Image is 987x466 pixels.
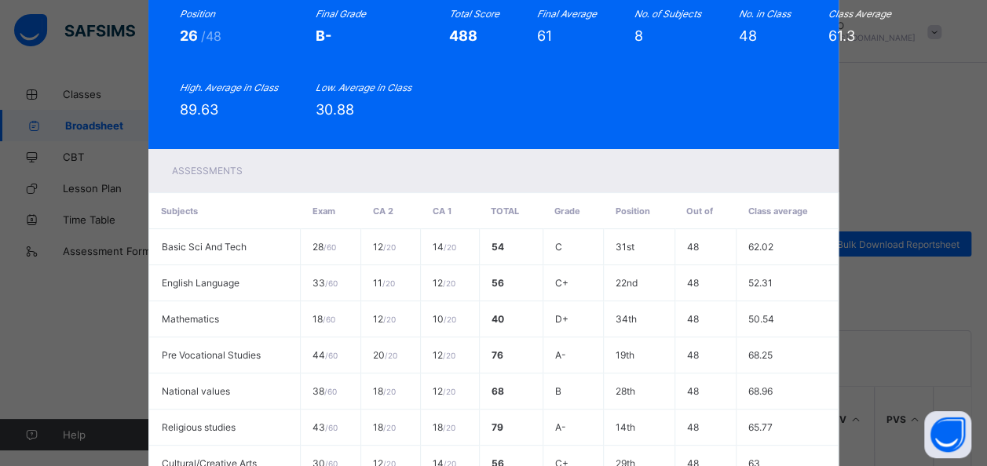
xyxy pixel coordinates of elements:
span: 11 [373,277,395,289]
span: C [555,241,562,253]
span: 12 [433,349,455,361]
span: Subjects [161,206,198,217]
span: / 20 [383,423,396,432]
span: 488 [449,27,477,44]
span: 18 [373,385,396,397]
span: / 60 [325,423,338,432]
span: 18 [313,313,335,325]
span: Religious studies [162,421,236,433]
span: / 20 [382,279,395,288]
span: 56 [492,277,504,289]
span: 52.31 [748,277,773,289]
span: Total [491,206,519,217]
span: 20 [373,349,397,361]
span: 34th [616,313,637,325]
span: 50.54 [748,313,774,325]
span: 31st [616,241,634,253]
span: 62.02 [748,241,773,253]
span: / 20 [385,351,397,360]
span: / 20 [443,387,455,396]
span: Basic Sci And Tech [162,241,247,253]
span: / 60 [325,351,338,360]
span: National values [162,385,230,397]
span: 30.88 [316,101,354,118]
span: CA 2 [373,206,393,217]
span: Grade [554,206,580,217]
span: 48 [687,277,699,289]
i: Final Average [537,8,597,20]
span: 68.25 [748,349,773,361]
span: 43 [313,421,338,433]
span: 12 [433,277,455,289]
span: 61.3 [828,27,855,44]
span: B [555,385,561,397]
span: 65.77 [748,421,773,433]
button: Open asap [924,411,971,458]
span: 18 [433,421,455,433]
span: 68.96 [748,385,773,397]
span: 48 [739,27,757,44]
span: 79 [492,421,503,433]
i: Position [180,8,215,20]
span: / 20 [444,315,456,324]
span: CA 1 [433,206,451,217]
span: 28th [616,385,635,397]
span: 22nd [616,277,638,289]
span: 68 [492,385,504,397]
span: 8 [634,27,643,44]
span: 54 [492,241,504,253]
span: 12 [373,241,396,253]
span: / 20 [444,242,456,252]
span: 40 [492,313,504,325]
span: / 20 [383,315,396,324]
span: Out of [686,206,713,217]
span: C+ [555,277,568,289]
i: Low. Average in Class [316,82,411,93]
span: 48 [687,241,699,253]
span: 10 [433,313,456,325]
span: 14th [616,421,635,433]
span: / 60 [325,279,338,288]
span: / 60 [324,242,336,252]
span: D+ [555,313,568,325]
span: / 60 [323,315,335,324]
i: Class Average [828,8,891,20]
span: 26 [180,27,201,44]
span: 33 [313,277,338,289]
span: 14 [433,241,456,253]
span: English Language [162,277,239,289]
span: Assessments [172,165,243,177]
span: 48 [687,421,699,433]
span: 76 [492,349,503,361]
span: 12 [433,385,455,397]
span: 48 [687,349,699,361]
span: Exam [312,206,334,217]
span: / 20 [443,351,455,360]
span: A- [555,349,566,361]
span: / 20 [383,387,396,396]
span: 44 [313,349,338,361]
span: / 20 [443,423,455,432]
i: High. Average in Class [180,82,278,93]
span: 18 [373,421,396,433]
span: 12 [373,313,396,325]
i: Final Grade [316,8,366,20]
span: Pre Vocational Studies [162,349,261,361]
span: / 20 [443,279,455,288]
span: 48 [687,385,699,397]
span: Mathematics [162,313,219,325]
span: /48 [201,28,221,44]
span: Class average [748,206,807,217]
i: No. of Subjects [634,8,701,20]
span: / 60 [324,387,337,396]
span: / 20 [383,242,396,252]
span: B- [316,27,331,44]
span: 61 [537,27,552,44]
span: A- [555,421,566,433]
span: 28 [313,241,336,253]
span: 38 [313,385,337,397]
i: Total Score [449,8,499,20]
span: 48 [687,313,699,325]
i: No. in Class [739,8,791,20]
span: 19th [616,349,634,361]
